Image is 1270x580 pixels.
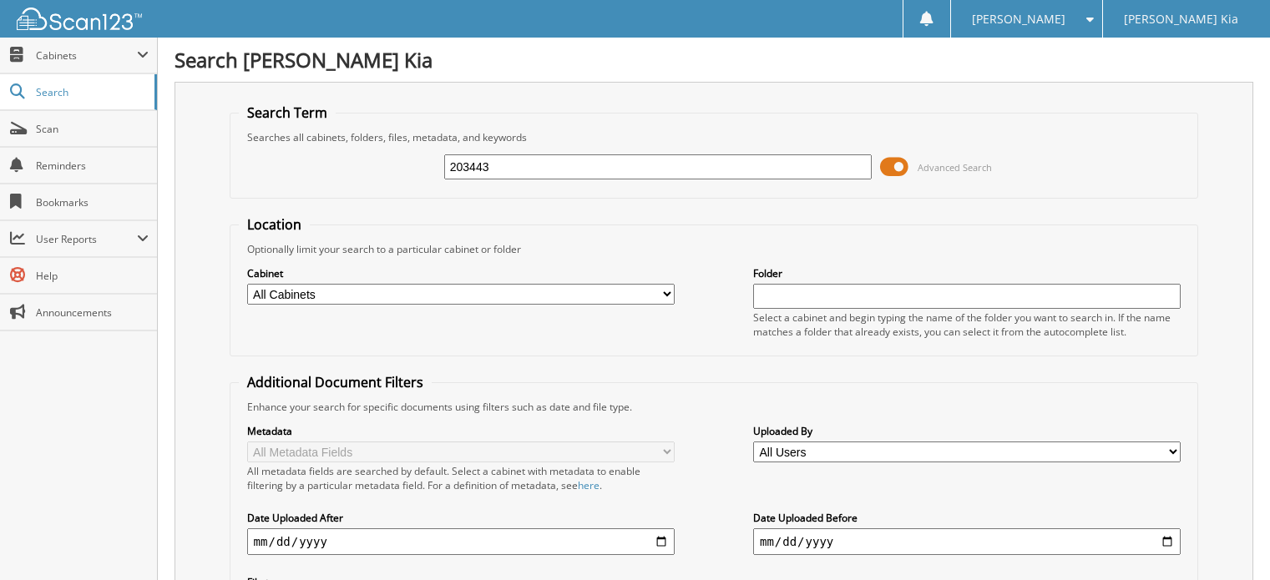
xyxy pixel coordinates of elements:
legend: Search Term [239,103,336,122]
span: [PERSON_NAME] Kia [1124,14,1238,24]
span: Cabinets [36,48,137,63]
span: Bookmarks [36,195,149,209]
div: Enhance your search for specific documents using filters such as date and file type. [239,400,1190,414]
div: Searches all cabinets, folders, files, metadata, and keywords [239,130,1190,144]
label: Date Uploaded After [247,511,675,525]
iframe: Chat Widget [1187,500,1270,580]
div: All metadata fields are searched by default. Select a cabinet with metadata to enable filtering b... [247,464,675,492]
input: end [753,528,1181,555]
img: scan123-logo-white.svg [17,8,142,30]
span: Help [36,269,149,283]
a: here [578,478,600,492]
input: start [247,528,675,555]
span: User Reports [36,232,137,246]
div: Optionally limit your search to a particular cabinet or folder [239,242,1190,256]
div: Select a cabinet and begin typing the name of the folder you want to search in. If the name match... [753,310,1181,339]
span: Scan [36,122,149,136]
label: Date Uploaded Before [753,511,1181,525]
span: Search [36,85,146,99]
label: Cabinet [247,266,675,280]
span: Advanced Search [918,161,992,174]
h1: Search [PERSON_NAME] Kia [175,46,1253,73]
span: Announcements [36,305,149,320]
label: Folder [753,266,1181,280]
legend: Location [239,215,310,234]
legend: Additional Document Filters [239,373,432,391]
label: Uploaded By [753,424,1181,438]
label: Metadata [247,424,675,438]
span: Reminders [36,159,149,173]
span: [PERSON_NAME] [972,14,1065,24]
